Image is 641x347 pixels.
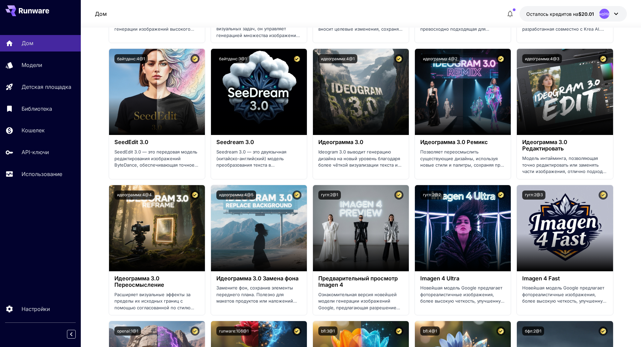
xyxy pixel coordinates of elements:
button: гугл:2@3 [522,190,545,200]
font: Ideogram 3.0 выводит генерацию дизайна на новый уровень благодаря более чёткой визуализации текст... [318,149,401,201]
font: Seedream 3.0 — это двуязычная (китайско-английский) модель преобразования текста в изображение, к... [216,149,301,207]
font: Идеограмма 3.0 [318,139,363,145]
font: Замените фон, сохранив элементы переднего плана. Полезно для макетов продуктов или наложений диза... [216,285,297,310]
font: Осталось кредитов на [526,11,578,17]
font: бфл:2@1 [525,328,541,334]
button: Сертифицированная модель — проверена на наилучшую производительность и включает коммерческую лице... [292,326,301,336]
button: идеограмма:4@2 [420,54,460,63]
font: идеограмма:4@1 [321,56,355,61]
button: байтданс:3@1 [216,54,249,63]
button: Сертифицированная модель — проверена на наилучшую производительность и включает коммерческую лице... [496,326,505,336]
font: Идеограмма 3.0 Замена фона [216,275,298,282]
font: байтданс:3@1 [219,56,247,61]
font: идеограмма:4@2 [423,56,457,61]
img: альт [517,185,613,271]
a: Дом [95,10,107,18]
font: Использование [22,171,62,177]
font: идеограмма:4@5 [219,192,253,197]
button: идеограмма:4@1 [318,54,357,63]
font: Расширяет визуальные эффекты за пределы их исходных границ с помощью согласованной по стилю залив... [114,292,197,330]
font: НеопределеноНеопределено [572,11,637,16]
button: идеограмма:4@5 [216,190,256,200]
img: альт [211,49,307,135]
font: Позволяет переосмыслить существующие дизайны, используя новые стили и палитры, сохраняя при этом ... [420,149,504,187]
font: runware:106@1 [219,328,249,334]
button: Сертифицированная модель — проверена на наилучшую производительность и включает коммерческую лице... [292,54,301,63]
button: bfl:4@1 [420,326,440,336]
img: альт [313,49,409,135]
button: Сертифицированная модель — проверена на наилучшую производительность и включает коммерческую лице... [394,54,403,63]
nav: хлебные крошки [95,10,107,18]
font: Идеограмма 3.0 Редактировать [522,139,567,152]
font: байтданс:4@1 [117,56,145,61]
button: Сертифицированная модель — проверена на наилучшую производительность и включает коммерческую лице... [190,190,200,200]
font: SeedEdit 3.0 [114,139,148,145]
button: Сертифицированная модель — проверена на наилучшую производительность и включает коммерческую лице... [496,54,505,63]
img: альт [415,185,511,271]
button: бфл:2@1 [522,326,544,336]
button: runware:106@1 [216,326,251,336]
font: идеограмма:4@4 [117,192,152,197]
button: 20,0139 долларов СШАНеопределеноНеопределено [520,6,627,22]
font: bfl:3@1 [321,328,335,334]
font: гугл:2@2 [423,192,441,197]
font: openai:1@1 [117,328,138,334]
font: Imagen 4 Ultra [420,275,459,282]
font: Идеограмма 3.0 Переосмысление [114,275,164,288]
button: байтданс:4@1 [114,54,148,63]
button: Сертифицированная модель — проверена на наилучшую производительность и включает коммерческую лице... [599,326,608,336]
font: Новейшая модель Google предлагает фотореалистичные изображения, более высокую четкость, улучшенну... [522,285,606,317]
font: $20.01 [578,11,594,17]
button: Сертифицированная модель — проверена на наилучшую производительность и включает коммерческую лице... [394,190,403,200]
font: Imagen 4 Fast [522,275,560,282]
font: Библиотека [22,105,52,112]
img: альт [211,185,307,271]
font: гугл:2@1 [321,192,338,197]
img: альт [517,49,613,135]
font: Seedream 3.0 [216,139,254,145]
font: Модели [22,62,42,68]
button: openai:1@1 [114,326,141,336]
font: Дом [95,10,107,17]
img: альт [109,185,205,271]
button: Сертифицированная модель — проверена на наилучшую производительность и включает коммерческую лице... [292,190,301,200]
button: идеограмма:4@4 [114,190,154,200]
button: Сертифицированная модель — проверена на наилучшую производительность и включает коммерческую лице... [190,54,200,63]
button: Сертифицированная модель — проверена на наилучшую производительность и включает коммерческую лице... [190,326,200,336]
img: альт [313,185,409,271]
div: Свернуть боковую панель [72,328,81,340]
button: Свернуть боковую панель [67,330,76,339]
button: гугл:2@1 [318,190,341,200]
font: SeedEdit 3.0 — это передовая модель редактирования изображений ByteDance, обеспечивающая точное у... [114,149,199,207]
img: альт [415,49,511,135]
div: 20,0139 долларов США [526,10,594,18]
font: Ознакомительная версия новейшей модели генерации изображений Google, предлагающая разрешение 2K, ... [318,292,401,330]
button: Сертифицированная модель — проверена на наилучшую производительность и включает коммерческую лице... [599,54,608,63]
button: гугл:2@2 [420,190,443,200]
font: Настройки [22,306,50,312]
font: API-ключи [22,149,49,155]
font: Предварительный просмотр Imagen 4 [318,275,398,288]
font: Кошелек [22,127,45,134]
button: Сертифицированная модель — проверена на наилучшую производительность и включает коммерческую лице... [394,326,403,336]
font: Детская площадка [22,83,71,90]
button: Сертифицированная модель — проверена на наилучшую производительность и включает коммерческую лице... [599,190,608,200]
button: bfl:3@1 [318,326,337,336]
font: Дом [22,40,33,46]
font: идеограмма:4@3 [525,56,559,61]
button: Сертифицированная модель — проверена на наилучшую производительность и включает коммерческую лице... [496,190,505,200]
button: идеограмма:4@3 [522,54,562,63]
font: bfl:4@1 [423,328,437,334]
font: Модель интайминга, позволяющая точно редактировать или заменять части изображения, отлично подход... [522,155,607,194]
img: альт [109,49,205,135]
font: Новейшая модель Google предлагает фотореалистичные изображения, более высокую четкость, улучшенну... [420,285,504,317]
font: гугл:2@3 [525,192,543,197]
font: Идеограмма 3.0 Ремикс [420,139,488,145]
